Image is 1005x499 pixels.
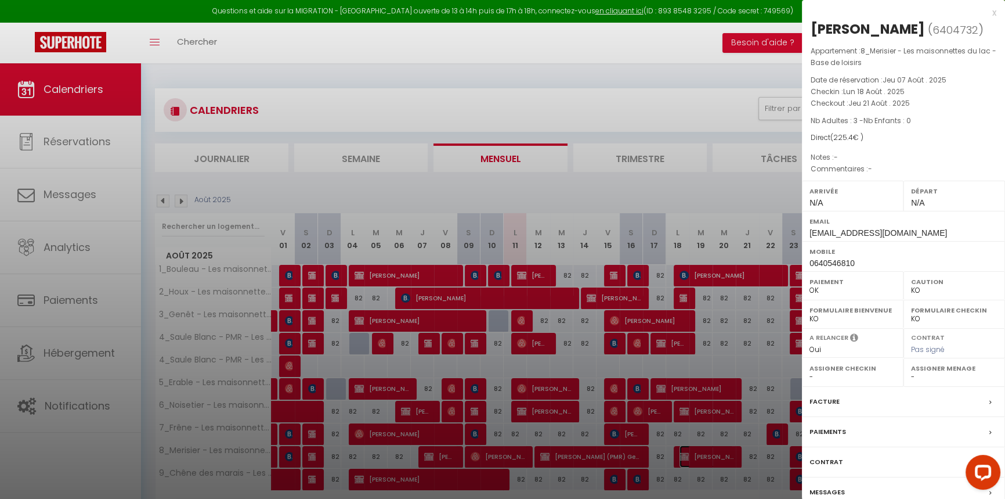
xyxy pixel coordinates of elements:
[811,152,996,163] p: Notes :
[809,333,848,343] label: A relancer
[809,246,997,257] label: Mobile
[809,304,896,316] label: Formulaire Bienvenue
[811,86,996,98] p: Checkin :
[809,216,997,227] label: Email
[809,486,845,498] label: Messages
[911,333,945,340] label: Contrat
[911,304,997,316] label: Formulaire Checkin
[928,21,984,38] span: ( )
[911,185,997,197] label: Départ
[811,98,996,109] p: Checkout :
[911,362,997,374] label: Assigner Menage
[809,198,823,207] span: N/A
[811,45,996,69] p: Appartement :
[809,362,896,374] label: Assigner Checkin
[868,164,872,174] span: -
[809,456,843,468] label: Contrat
[834,152,838,162] span: -
[811,74,996,86] p: Date de réservation :
[809,426,846,438] label: Paiements
[811,46,996,67] span: 8_Merisier - Les maisonnettes du lac - Base de loisirs
[932,23,978,37] span: 6404732
[811,116,911,125] span: Nb Adultes : 3 -
[811,163,996,175] p: Commentaires :
[809,228,947,238] span: [EMAIL_ADDRESS][DOMAIN_NAME]
[811,132,996,143] div: Direct
[843,87,905,96] span: Lun 18 Août . 2025
[883,75,946,85] span: Jeu 07 Août . 2025
[809,276,896,288] label: Paiement
[809,185,896,197] label: Arrivée
[911,344,945,354] span: Pas signé
[850,333,858,346] i: Sélectionner OUI si vous souhaiter envoyer les séquences de messages post-checkout
[833,132,853,142] span: 225.4
[811,20,925,38] div: [PERSON_NAME]
[956,450,1005,499] iframe: LiveChat chat widget
[809,396,840,408] label: Facture
[848,98,910,108] span: Jeu 21 Août . 2025
[830,132,863,142] span: ( € )
[863,116,911,125] span: Nb Enfants : 0
[802,6,996,20] div: x
[809,259,855,268] span: 0640546810
[911,276,997,288] label: Caution
[911,198,924,207] span: N/A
